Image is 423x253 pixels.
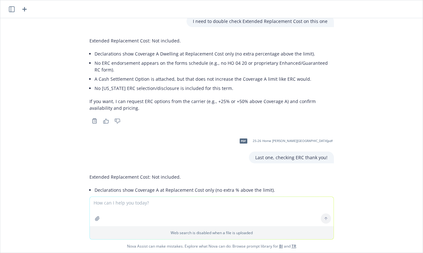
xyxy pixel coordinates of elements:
li: No ERC endorsement appears on the forms schedule (e.g., no HO 04 20 or proprietary Enhanced/Guara... [95,58,334,74]
p: If you want, I can request ERC options from the carrier (e.g., +25% or +50% above Coverage A) and... [89,98,334,111]
button: Thumbs down [112,116,123,125]
p: Extended Replacement Cost: Not included. [89,174,299,180]
a: TR [292,243,296,249]
li: Declarations show Coverage A Dwelling at Replacement Cost only (no extra percentage above the lim... [95,49,334,58]
p: I need to double check Extended Replacement Cost on this one [193,18,328,25]
p: Web search is disabled when a file is uploaded [94,230,330,235]
div: pdf25-26 Home [PERSON_NAME][GEOGRAPHIC_DATA]pdf [236,133,334,149]
li: Declarations show Coverage A at Replacement Cost only (no extra % above the limit). [95,185,299,195]
li: No [US_STATE] ERC selection/disclosure is included for this term. [95,84,334,93]
svg: Copy to clipboard [92,118,97,124]
li: No ERC endorsement is listed (e.g., no HO 04 20 or proprietary Enhanced/Guaranteed RC form). [95,195,299,204]
span: pdf [240,138,247,143]
p: Extended Replacement Cost: Not included. [89,37,334,44]
a: BI [279,243,283,249]
li: A Cash Settlement Option is attached, but that does not increase the Coverage A limit like ERC wo... [95,74,334,84]
span: Nova Assist can make mistakes. Explore what Nova can do: Browse prompt library for and [3,240,420,253]
p: Last one, checking ERC thank you! [255,154,328,161]
span: 25-26 Home [PERSON_NAME][GEOGRAPHIC_DATA]pdf [253,139,333,143]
